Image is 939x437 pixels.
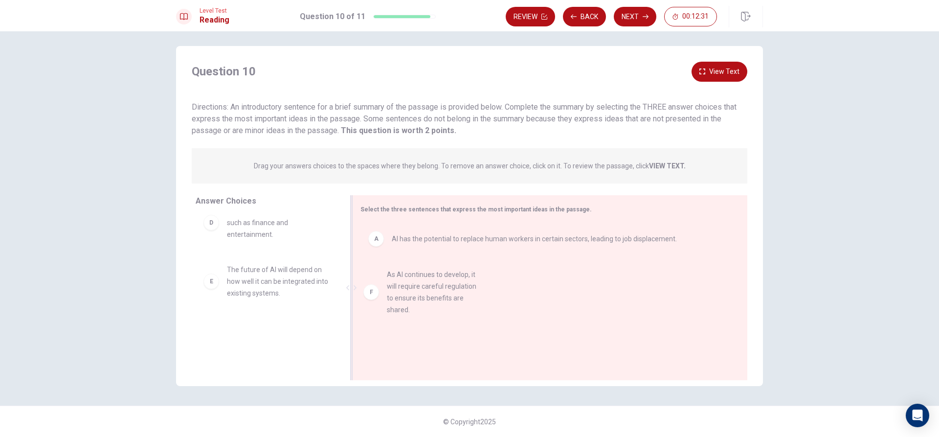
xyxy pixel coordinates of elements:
[649,162,686,170] strong: VIEW TEXT.
[443,418,496,426] span: © Copyright 2025
[339,126,456,135] strong: This question is worth 2 points.
[254,162,686,170] p: Drag your answers choices to the spaces where they belong. To remove an answer choice, click on i...
[563,7,606,26] button: Back
[360,206,592,213] span: Select the three sentences that express the most important ideas in the passage.
[200,14,229,26] h1: Reading
[614,7,656,26] button: Next
[192,64,256,79] h4: Question 10
[664,7,717,26] button: 00:12:31
[506,7,555,26] button: Review
[196,196,256,206] span: Answer Choices
[682,13,709,21] span: 00:12:31
[200,7,229,14] span: Level Test
[692,62,747,82] button: View Text
[192,102,737,135] span: Directions: An introductory sentence for a brief summary of the passage is provided below. Comple...
[300,11,365,23] h1: Question 10 of 11
[906,404,929,427] div: Open Intercom Messenger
